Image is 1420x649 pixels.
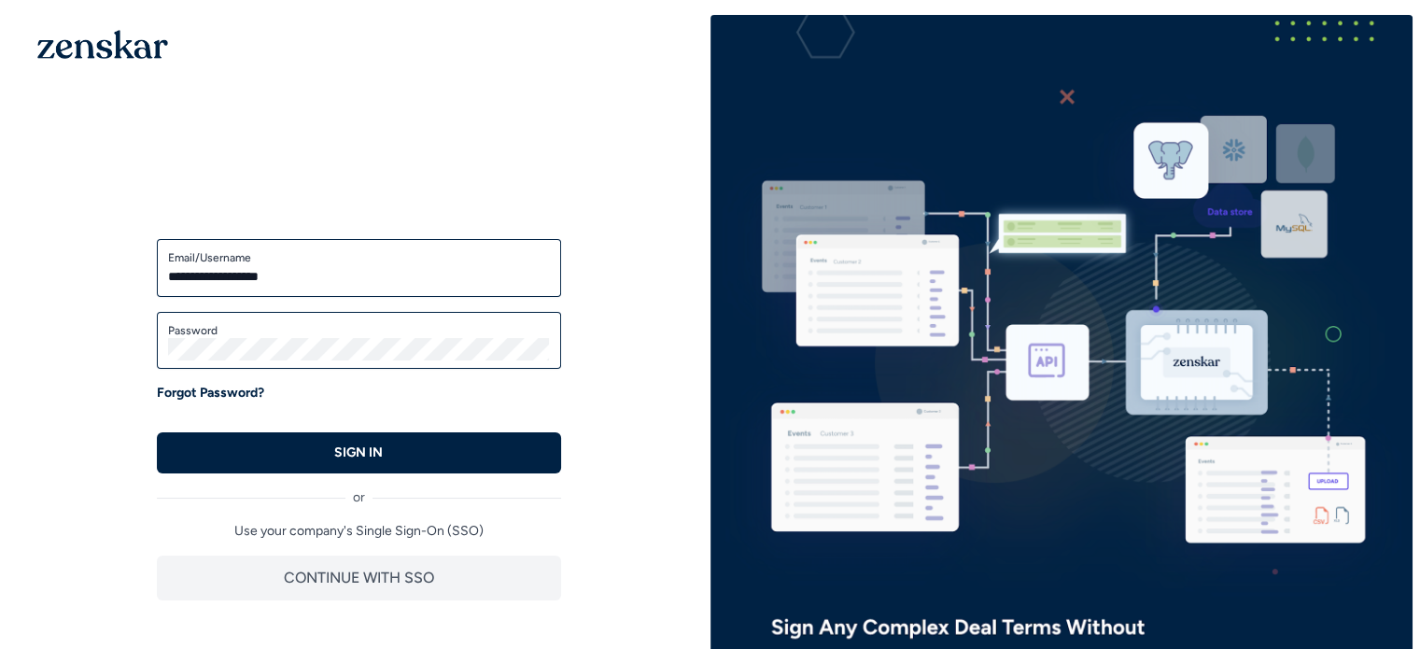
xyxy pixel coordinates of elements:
[157,432,561,473] button: SIGN IN
[168,323,550,338] label: Password
[157,384,264,402] a: Forgot Password?
[157,522,561,541] p: Use your company's Single Sign-On (SSO)
[157,473,561,507] div: or
[334,444,383,462] p: SIGN IN
[37,30,168,59] img: 1OGAJ2xQqyY4LXKgY66KYq0eOWRCkrZdAb3gUhuVAqdWPZE9SRJmCz+oDMSn4zDLXe31Ii730ItAGKgCKgCCgCikA4Av8PJUP...
[168,250,550,265] label: Email/Username
[157,556,561,600] button: CONTINUE WITH SSO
